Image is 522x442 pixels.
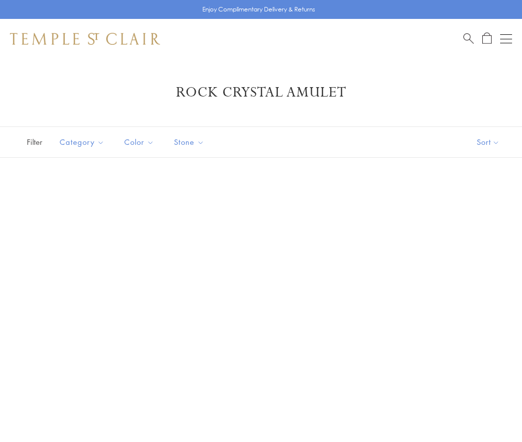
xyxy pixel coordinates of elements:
[169,136,212,148] span: Stone
[463,32,474,45] a: Search
[10,33,160,45] img: Temple St. Clair
[119,136,162,148] span: Color
[25,84,497,102] h1: Rock Crystal Amulet
[202,4,315,14] p: Enjoy Complimentary Delivery & Returns
[482,32,492,45] a: Open Shopping Bag
[55,136,112,148] span: Category
[454,127,522,157] button: Show sort by
[500,33,512,45] button: Open navigation
[117,131,162,153] button: Color
[167,131,212,153] button: Stone
[52,131,112,153] button: Category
